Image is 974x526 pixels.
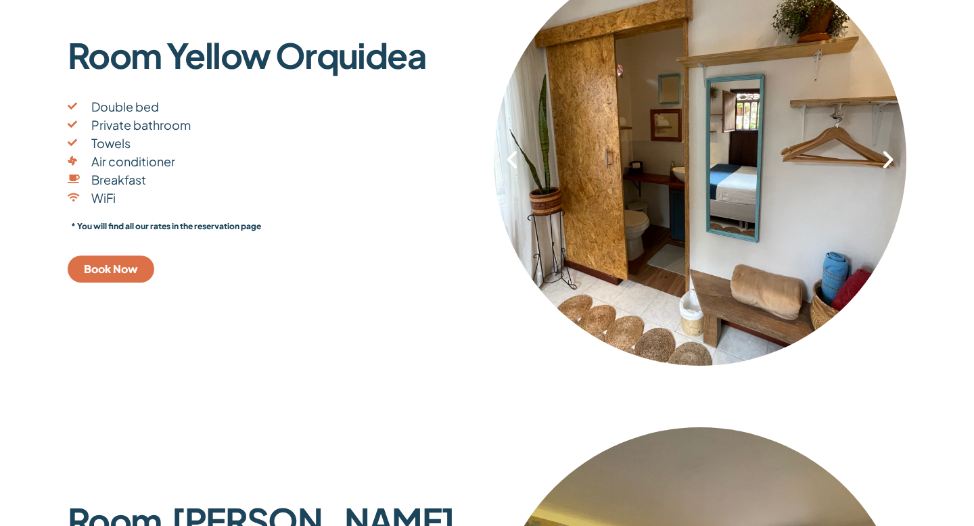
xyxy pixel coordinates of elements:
span: Book Now [84,264,138,274]
p: Room Yellow Orquidea [68,36,480,74]
div: Next slide [877,148,900,171]
div: Previous slide [501,148,524,171]
span: Private bathroom [88,116,191,134]
span: * You will find all our rates in the reservation page [71,221,261,231]
span: WiFi [88,189,116,207]
a: Book Now [68,256,154,283]
span: Breakfast [88,170,146,189]
span: Towels [88,134,131,152]
span: Double bed [88,97,159,116]
span: Air conditioner [88,152,175,170]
